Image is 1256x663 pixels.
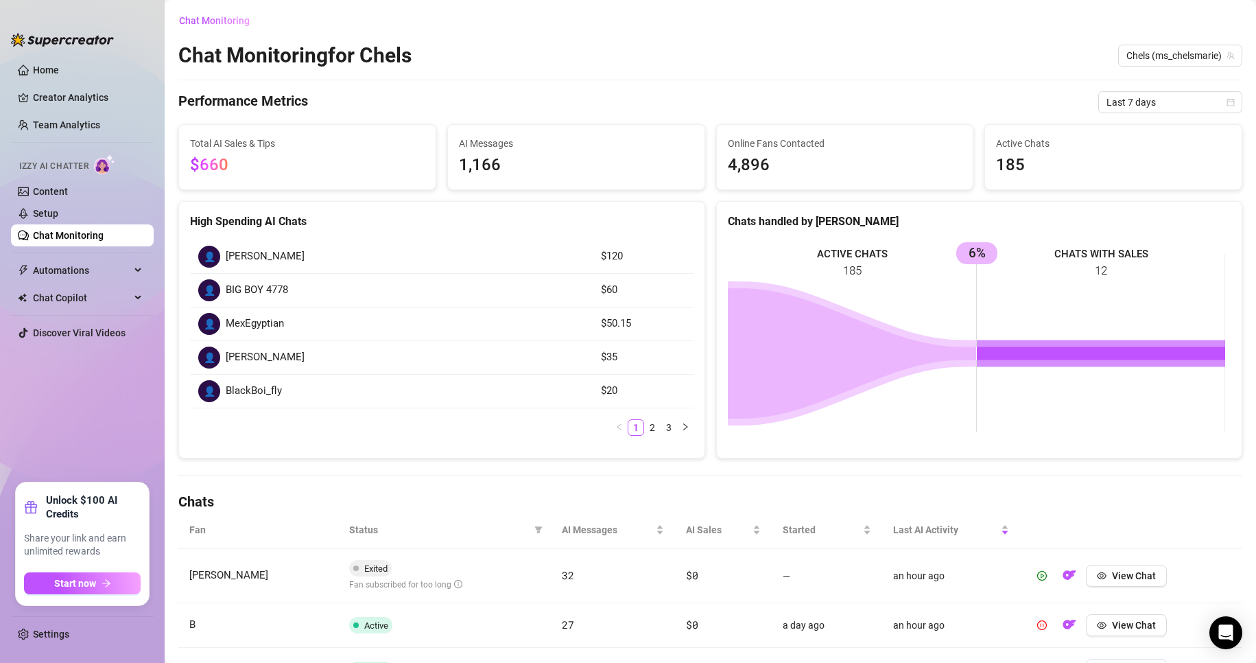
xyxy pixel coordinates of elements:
a: 2 [645,420,660,435]
li: Previous Page [611,419,628,436]
h2: Chat Monitoring for Chels [178,43,412,69]
div: 👤 [198,246,220,268]
span: arrow-right [102,579,111,588]
span: 4,896 [728,152,962,178]
span: Total AI Sales & Tips [190,136,425,151]
img: OF [1063,618,1076,631]
a: 1 [628,420,643,435]
span: Active Chats [996,136,1231,151]
article: $60 [601,282,685,299]
img: Chat Copilot [18,293,27,303]
span: eye [1097,620,1106,630]
td: an hour ago [882,603,1020,648]
div: High Spending AI Chats [190,213,694,230]
td: an hour ago [882,549,1020,603]
span: AI Messages [459,136,694,151]
span: Fan subscribed for too long [349,580,462,590]
span: Chat Copilot [33,287,130,309]
span: Online Fans Contacted [728,136,962,151]
div: 👤 [198,313,220,335]
a: Team Analytics [33,119,100,130]
a: 3 [661,420,676,435]
span: filter [532,520,545,540]
li: 1 [628,419,644,436]
span: $0 [686,618,698,631]
span: MexEgyptian [226,316,284,332]
a: OF [1058,573,1080,584]
span: eye [1097,571,1106,581]
span: Last AI Activity [893,522,998,537]
a: OF [1058,623,1080,633]
span: AI Sales [686,522,750,537]
span: $660 [190,155,228,174]
li: 3 [661,419,677,436]
span: View Chat [1112,570,1156,581]
th: Fan [178,511,338,549]
span: View Chat [1112,620,1156,631]
span: thunderbolt [18,265,29,276]
td: a day ago [772,603,882,648]
span: Chels (ms_chelsmarie) [1126,45,1234,66]
a: Home [33,65,59,75]
span: Last 7 days [1106,92,1234,113]
div: 👤 [198,279,220,301]
span: [PERSON_NAME] [226,349,305,366]
div: Chats handled by [PERSON_NAME] [728,213,1231,230]
span: Automations [33,259,130,281]
strong: Unlock $100 AI Credits [46,493,141,521]
a: Chat Monitoring [33,230,104,241]
span: $0 [686,568,698,582]
span: 1,166 [459,152,694,178]
span: Exited [364,563,388,574]
li: 2 [644,419,661,436]
button: Chat Monitoring [178,10,261,32]
span: right [681,423,689,431]
span: Active [364,620,388,631]
article: $35 [601,349,685,366]
span: AI Messages [562,522,654,537]
span: filter [534,526,543,534]
button: left [611,419,628,436]
button: Start nowarrow-right [24,572,141,594]
span: BlackBoi_fly [226,383,282,399]
span: 27 [562,618,573,631]
th: Started [772,511,882,549]
div: Open Intercom Messenger [1209,616,1242,649]
span: BIG BOY 4778 [226,282,288,299]
th: Last AI Activity [882,511,1020,549]
img: logo-BBDzfeDw.svg [11,33,114,47]
span: pause-circle [1037,620,1047,630]
span: B [189,618,195,631]
a: Setup [33,208,58,219]
span: gift [24,500,38,514]
span: Chat Monitoring [179,15,250,26]
span: team [1227,51,1235,60]
img: OF [1063,568,1076,582]
h4: Chats [178,492,1242,511]
a: Content [33,186,68,197]
article: $20 [601,383,685,399]
div: 👤 [198,347,220,369]
button: OF [1058,565,1080,587]
span: Start now [54,578,96,589]
span: play-circle [1037,571,1047,581]
span: calendar [1227,98,1235,106]
span: Izzy AI Chatter [19,160,88,173]
button: right [677,419,694,436]
th: AI Messages [551,511,676,549]
span: Share your link and earn unlimited rewards [24,532,141,559]
td: — [772,549,882,603]
img: AI Chatter [94,154,115,174]
button: OF [1058,614,1080,636]
a: Settings [33,629,69,640]
span: [PERSON_NAME] [226,248,305,265]
button: View Chat [1086,565,1167,587]
span: 32 [562,568,573,582]
li: Next Page [677,419,694,436]
th: AI Sales [675,511,772,549]
h4: Performance Metrics [178,91,308,113]
span: info-circle [454,580,462,588]
button: View Chat [1086,614,1167,636]
div: 👤 [198,380,220,402]
span: 185 [996,152,1231,178]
